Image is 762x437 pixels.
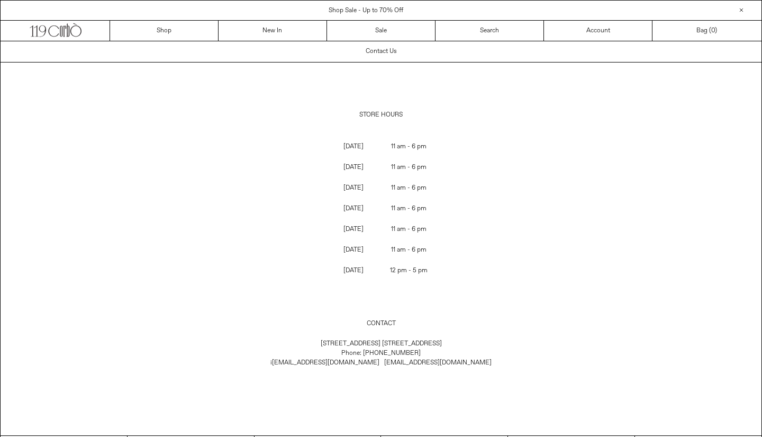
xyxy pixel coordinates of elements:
a: Shop Sale - Up to 70% Off [329,6,403,15]
p: 11 am - 6 pm [382,240,437,260]
a: Shop [110,21,219,41]
p: [STREET_ADDRESS] [STREET_ADDRESS] Phone: [PHONE_NUMBER] [206,334,556,373]
p: 11 am - 6 pm [382,178,437,198]
a: Sale [327,21,436,41]
p: [DATE] [326,240,381,260]
span: i [270,359,384,367]
p: [DATE] [326,199,381,219]
a: New In [219,21,327,41]
p: 11 am - 6 pm [382,219,437,239]
a: Search [436,21,544,41]
p: [DATE] [326,219,381,239]
p: 12 pm - 5 pm [382,261,437,281]
p: 11 am - 6 pm [382,137,437,157]
p: 11 am - 6 pm [382,199,437,219]
h1: Contact Us [366,42,397,60]
a: [EMAIL_ADDRESS][DOMAIN_NAME] [384,359,492,367]
a: Account [544,21,652,41]
p: STORE HOURS [206,105,556,125]
a: [EMAIL_ADDRESS][DOMAIN_NAME] [272,359,379,367]
p: [DATE] [326,137,381,157]
p: [DATE] [326,261,381,281]
a: Bag () [652,21,761,41]
p: CONTACT [206,314,556,334]
p: [DATE] [326,157,381,177]
p: 11 am - 6 pm [382,157,437,177]
span: ) [711,26,717,35]
p: [DATE] [326,178,381,198]
span: 0 [711,26,715,35]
